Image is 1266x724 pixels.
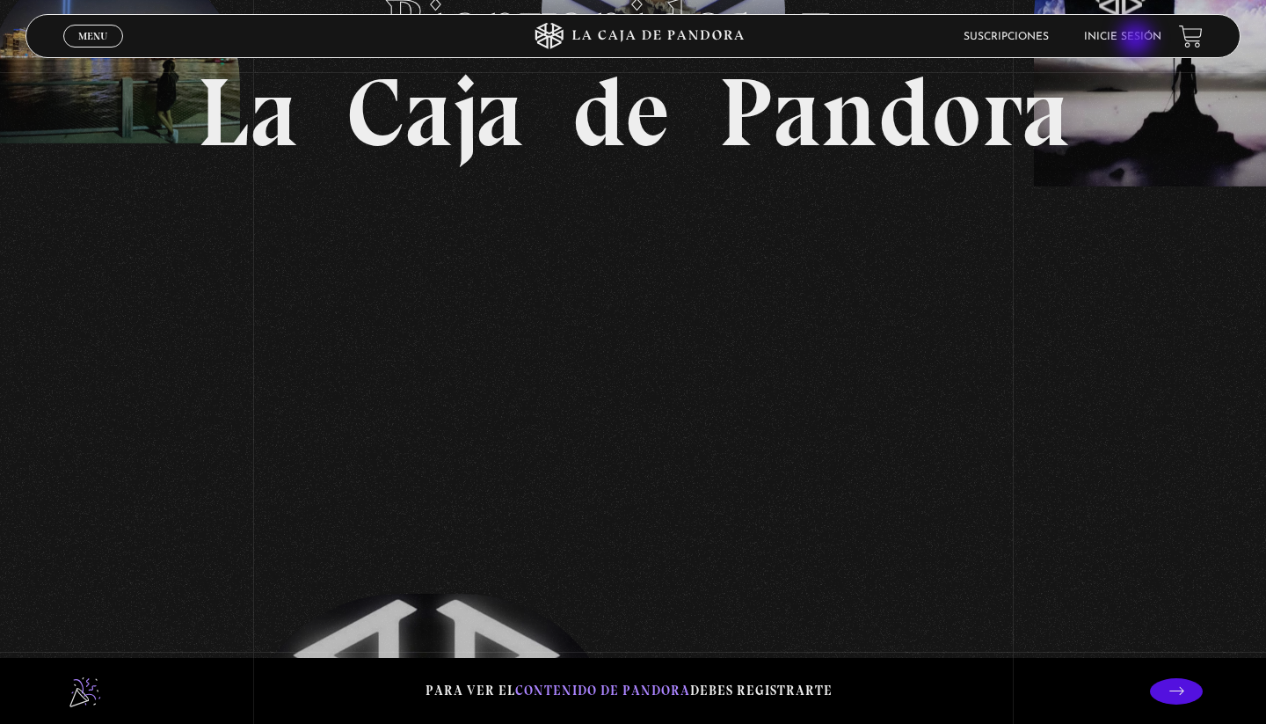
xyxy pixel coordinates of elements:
[1084,32,1161,42] a: Inicie sesión
[964,32,1049,42] a: Suscripciones
[426,679,833,703] p: Para ver el debes registrarte
[1179,25,1203,48] a: View your shopping cart
[73,46,114,58] span: Cerrar
[78,31,107,41] span: Menu
[515,683,690,698] span: contenido de Pandora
